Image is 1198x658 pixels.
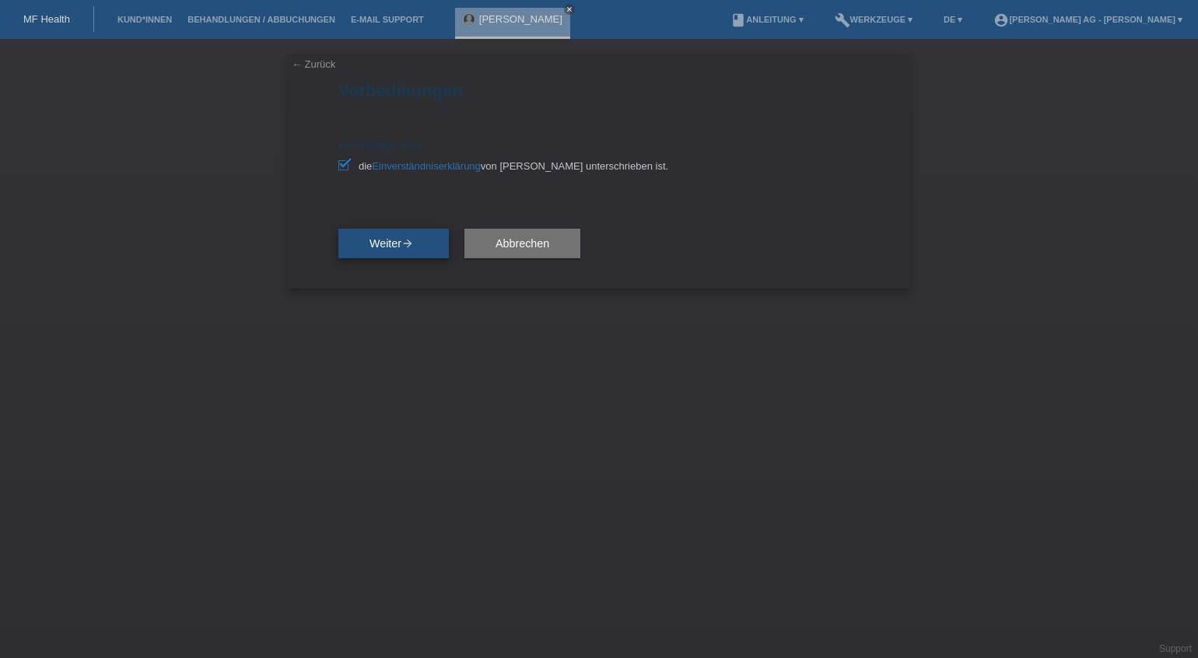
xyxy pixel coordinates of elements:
[496,237,549,250] span: Abbrechen
[292,58,335,70] a: ← Zurück
[401,237,414,250] i: arrow_forward
[993,12,1009,28] i: account_circle
[986,15,1190,24] a: account_circle[PERSON_NAME] AG - [PERSON_NAME] ▾
[370,237,418,250] span: Weiter
[180,15,343,24] a: Behandlungen / Abbuchungen
[723,15,811,24] a: bookAnleitung ▾
[343,15,432,24] a: E-Mail Support
[936,15,970,24] a: DE ▾
[110,15,180,24] a: Kund*innen
[1159,643,1192,654] a: Support
[338,81,860,100] h1: Vorbedinungen
[564,4,575,15] a: close
[479,13,562,25] a: [PERSON_NAME]
[338,229,449,258] button: Weiterarrow_forward
[730,12,746,28] i: book
[338,139,860,172] div: Ich bestätige, dass
[566,5,573,13] i: close
[338,160,860,172] label: die von [PERSON_NAME] unterschrieben ist.
[464,229,580,258] button: Abbrechen
[372,160,480,172] a: Einverständniserklärung
[835,12,850,28] i: build
[827,15,921,24] a: buildWerkzeuge ▾
[23,13,70,25] a: MF Health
